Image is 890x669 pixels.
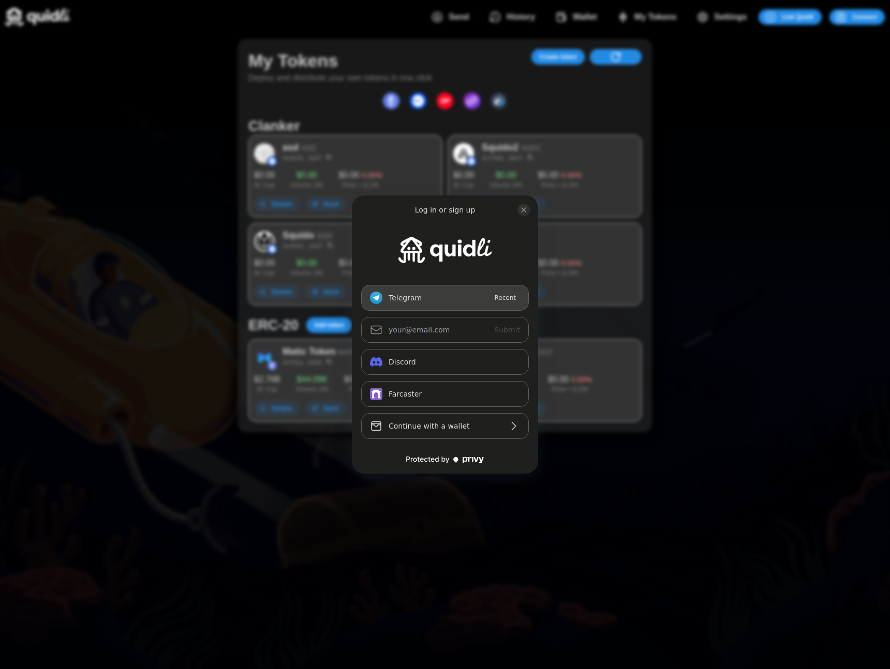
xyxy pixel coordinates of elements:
div: Continue with a wallet [389,420,501,432]
button: TelegramRecent [361,285,529,311]
span: Submit [494,326,520,334]
button: Discord [361,349,529,375]
button: Continue with a wallet [361,413,529,439]
span: Recent [491,292,520,303]
div: Log in or sign up [415,205,476,215]
button: close modal [517,204,530,216]
img: Quidli Dapp - Dev logo [398,237,492,263]
button: Farcaster [361,381,529,407]
button: Submit [485,317,529,343]
input: Submit [361,317,529,343]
